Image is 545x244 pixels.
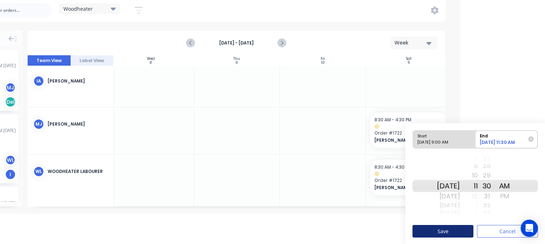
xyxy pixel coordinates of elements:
button: Save [412,225,473,238]
div: [DATE] [437,180,460,192]
strong: [DATE] - [DATE] [200,40,272,46]
div: 10 [321,61,325,65]
div: 30 [478,180,496,192]
div: [PERSON_NAME] [48,78,107,84]
button: Label View [71,55,114,66]
div: Wed [147,57,155,61]
div: 32 [478,201,496,210]
div: 8 [460,156,478,163]
span: 8:30 AM - 4:30 PM [374,117,411,123]
div: [PERSON_NAME] [48,121,107,127]
div: [DATE] [437,215,460,217]
div: Date [437,152,460,220]
button: Cancel [477,225,538,238]
div: 26 [478,155,496,157]
span: [PERSON_NAME] [374,137,436,144]
div: [DATE] 11:30 AM [477,139,529,148]
div: 7 [460,155,478,157]
div: 33 [478,209,496,215]
div: I [5,169,16,180]
div: 2 [460,209,478,215]
div: 27 [478,156,496,163]
div: 11 [408,61,410,65]
button: Team View [28,55,71,66]
div: 11 [460,180,478,192]
div: PM [496,191,513,202]
div: End [477,131,529,140]
div: [DATE] 9:00 AM [415,139,467,148]
div: 10 [460,170,478,181]
div: MJ [33,119,44,130]
div: Thu [233,57,240,61]
div: 3 [460,215,478,217]
div: MJ [5,82,16,93]
div: [DATE] [437,191,460,202]
div: 8 [150,61,152,65]
div: Start [415,131,467,140]
div: Del [5,97,16,107]
div: 12 [460,191,478,202]
div: Sat [406,57,412,61]
div: WL [5,155,16,165]
span: Order # 1722 [374,130,443,136]
div: 31 [478,191,496,202]
div: AM [496,180,513,192]
div: 9 [460,162,478,171]
span: Woodheater [63,5,93,13]
div: Fri [321,57,325,61]
div: 28 [478,162,496,171]
div: [DATE] [437,209,460,215]
span: 8:30 AM - 4:30 PM [374,164,411,170]
div: 34 [478,215,496,217]
div: Open Intercom Messenger [521,220,538,237]
div: 1 [460,201,478,210]
div: Hour [460,152,478,220]
div: [DATE] [437,201,460,210]
div: Woodheater Labourer [48,168,107,175]
div: 29 [478,170,496,181]
div: Week [395,39,427,47]
div: Minute [478,152,496,220]
div: 9 [236,61,238,65]
div: IA [33,76,44,86]
span: [PERSON_NAME] [374,184,436,191]
button: Week [391,37,437,49]
div: WL [33,166,44,177]
span: Order # 1722 [374,177,443,184]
